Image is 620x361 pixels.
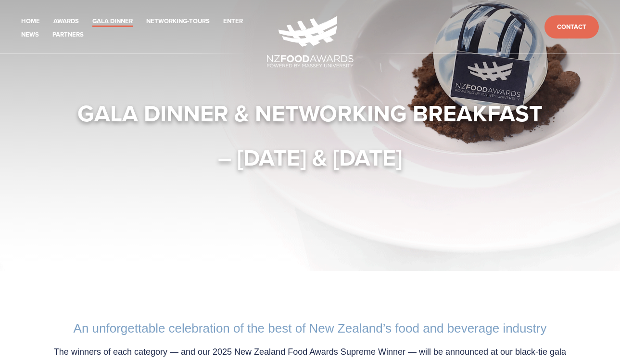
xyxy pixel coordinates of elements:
a: Contact [544,15,599,39]
a: Partners [52,29,84,40]
h1: Gala Dinner & Networking Breakfast [33,99,587,128]
a: News [21,29,39,40]
a: Awards [53,16,79,27]
a: Networking-Tours [146,16,210,27]
a: Gala Dinner [92,16,133,27]
a: Home [21,16,40,27]
a: Enter [223,16,243,27]
h1: – [DATE] & [DATE] [33,143,587,172]
h2: An unforgettable celebration of the best of New Zealand’s food and beverage industry [43,321,578,336]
